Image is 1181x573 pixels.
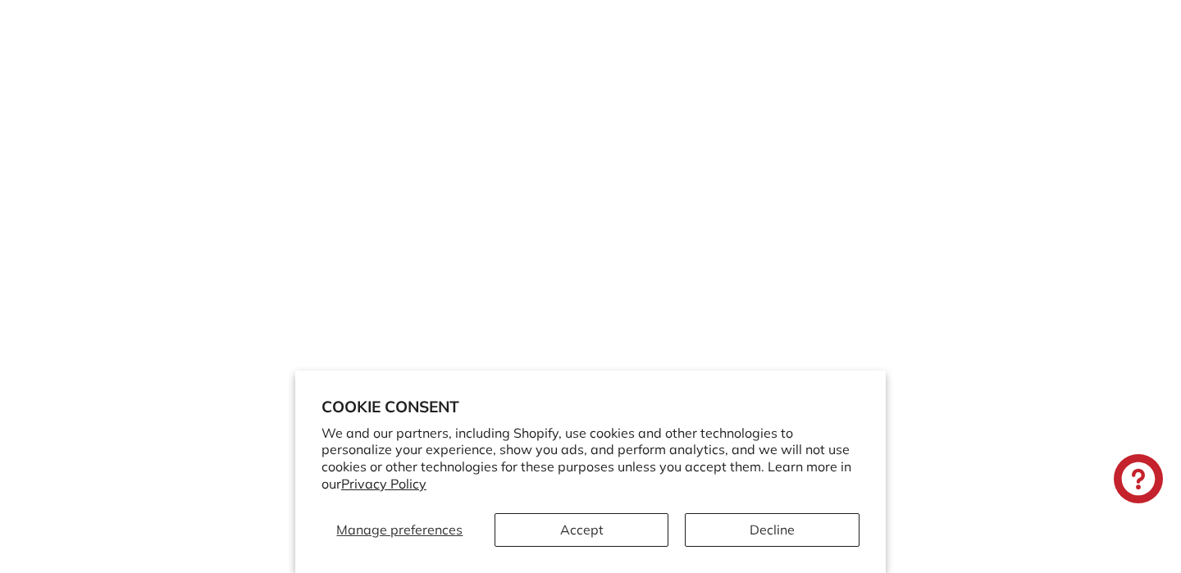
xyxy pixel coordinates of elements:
inbox-online-store-chat: Shopify online store chat [1109,454,1168,507]
span: Manage preferences [336,521,463,538]
h2: Cookie consent [321,397,860,416]
button: Accept [495,513,669,547]
button: Manage preferences [321,513,478,547]
button: Decline [685,513,860,547]
a: Privacy Policy [341,475,426,492]
p: We and our partners, including Shopify, use cookies and other technologies to personalize your ex... [321,425,860,493]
